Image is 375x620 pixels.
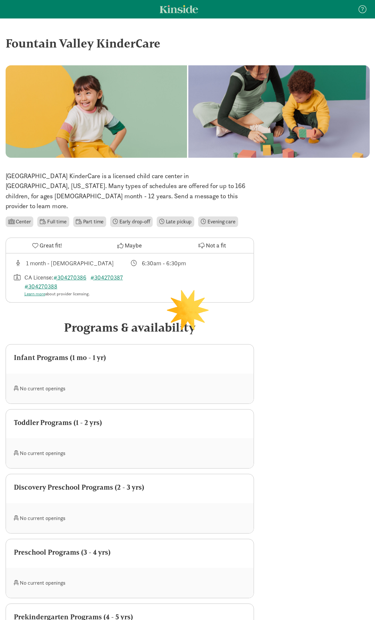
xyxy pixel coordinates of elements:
div: No current openings [14,446,130,460]
div: Class schedule [130,259,246,268]
li: Center [6,216,34,227]
div: 6:30am - 6:30pm [142,259,186,268]
div: CA License: [24,273,130,297]
div: Programs & availability [6,318,254,336]
div: Fountain Valley KinderCare [6,34,370,52]
li: Early drop-off [110,216,153,227]
div: Toddler Programs (1 - 2 yrs) [14,417,246,428]
div: 1 month - [DEMOGRAPHIC_DATA] [26,259,114,268]
li: Late pickup [157,216,194,227]
button: Great fit! [6,238,88,253]
div: License number [14,273,130,297]
li: Part time [73,216,106,227]
div: No current openings [14,576,130,590]
p: [GEOGRAPHIC_DATA] KinderCare is a licensed child care center in [GEOGRAPHIC_DATA], [US_STATE]. Ma... [6,171,254,211]
div: Age range for children that this provider cares for [14,259,130,268]
div: Discovery Preschool Programs (2 - 3 yrs) [14,482,246,493]
span: Not a fit [206,241,226,250]
span: Maybe [125,241,142,250]
a: #304270386 [53,274,86,281]
li: Evening care [198,216,238,227]
a: #304270388 [24,282,57,290]
div: about provider licensing. [24,291,130,297]
a: Learn more [24,291,45,297]
li: Full time [37,216,69,227]
button: Not a fit [171,238,253,253]
div: No current openings [14,511,130,525]
div: No current openings [14,381,130,396]
div: Infant Programs (1 mo - 1 yr) [14,352,246,363]
a: #304270387 [90,274,123,281]
div: Preschool Programs (3 - 4 yrs) [14,547,246,558]
span: Great fit! [40,241,62,250]
a: Kinside [160,5,198,13]
button: Maybe [88,238,171,253]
